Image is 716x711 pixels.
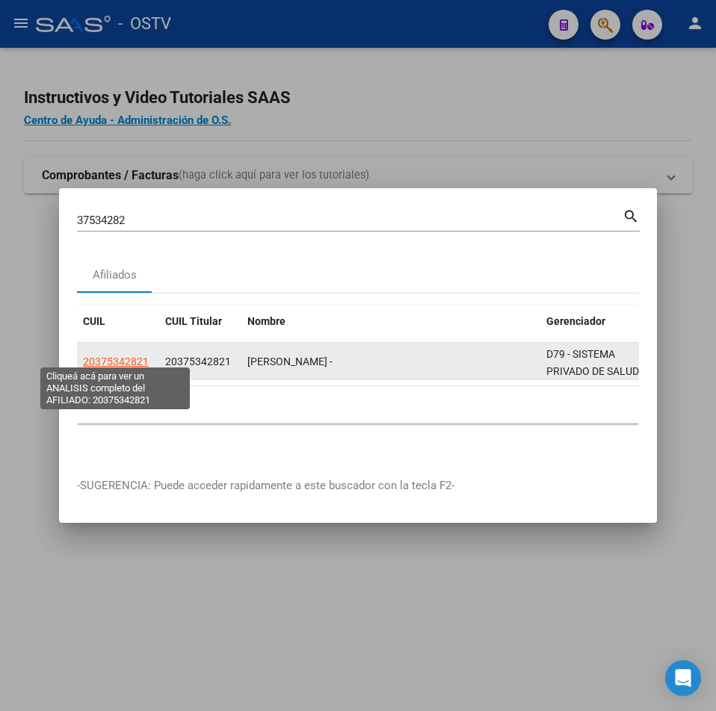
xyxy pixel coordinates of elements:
[546,348,639,394] span: D79 - SISTEMA PRIVADO DE SALUD S.A (Medicenter)
[77,477,639,494] p: -SUGERENCIA: Puede acceder rapidamente a este buscador con la tecla F2-
[247,315,286,327] span: Nombre
[77,305,159,338] datatable-header-cell: CUIL
[540,305,645,338] datatable-header-cell: Gerenciador
[247,353,534,370] div: [PERSON_NAME] -
[159,305,241,338] datatable-header-cell: CUIL Titular
[165,315,222,327] span: CUIL Titular
[546,315,605,327] span: Gerenciador
[241,305,540,338] datatable-header-cell: Nombre
[77,386,639,423] div: 1 total
[623,206,640,224] mat-icon: search
[165,355,231,367] span: 20375342821
[83,355,149,367] span: 20375342821
[665,660,701,696] div: Open Intercom Messenger
[83,315,105,327] span: CUIL
[93,267,137,284] div: Afiliados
